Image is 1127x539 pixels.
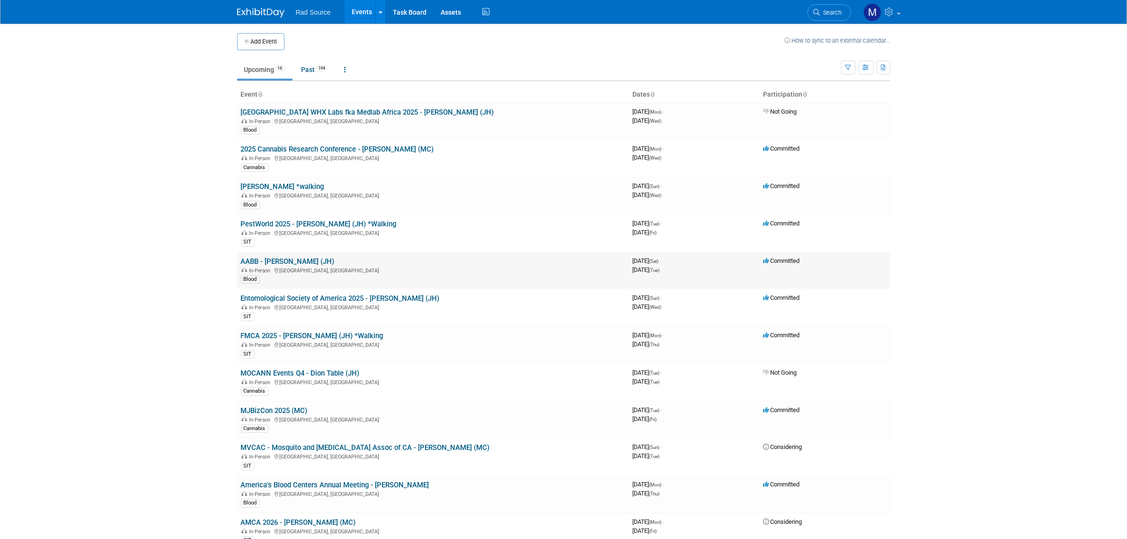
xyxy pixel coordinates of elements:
span: 16 [275,65,285,72]
span: (Sun) [649,296,660,301]
span: [DATE] [633,490,660,497]
span: [DATE] [633,108,665,115]
span: [DATE] [633,182,663,189]
span: [DATE] [633,117,662,124]
div: SIT [241,350,255,359]
span: (Sat) [649,259,659,264]
span: 194 [316,65,328,72]
a: PestWorld 2025 - [PERSON_NAME] (JH) *Walking [241,220,397,228]
span: - [663,145,665,152]
span: (Tue) [649,370,660,376]
span: [DATE] [633,266,660,273]
span: [DATE] [633,154,662,161]
span: - [661,220,663,227]
span: (Mon) [649,520,662,525]
span: In-Person [249,268,274,274]
span: [DATE] [633,303,662,310]
span: [DATE] [633,145,665,152]
span: - [663,481,665,488]
div: [GEOGRAPHIC_DATA], [GEOGRAPHIC_DATA] [241,117,625,125]
div: [GEOGRAPHIC_DATA], [GEOGRAPHIC_DATA] [241,527,625,535]
span: [DATE] [633,369,663,376]
a: Entomological Society of America 2025 - [PERSON_NAME] (JH) [241,294,440,303]
img: In-Person Event [241,342,247,347]
a: Sort by Participation Type [803,90,808,98]
span: - [661,182,663,189]
span: [DATE] [633,452,660,459]
span: - [661,443,663,450]
a: AMCA 2026 - [PERSON_NAME] (MC) [241,518,356,527]
span: Not Going [763,108,797,115]
a: Sort by Event Name [258,90,263,98]
div: Cannabis [241,163,268,172]
span: In-Person [249,491,274,497]
a: FMCA 2025 - [PERSON_NAME] (JH) *Walking [241,332,383,340]
span: (Wed) [649,155,662,161]
div: SIT [241,313,255,321]
span: In-Person [249,379,274,386]
span: (Thu) [649,491,660,496]
img: In-Person Event [241,417,247,422]
div: [GEOGRAPHIC_DATA], [GEOGRAPHIC_DATA] [241,490,625,497]
div: SIT [241,462,255,470]
span: (Fri) [649,230,657,235]
span: - [661,294,663,301]
a: MVCAC - Mosquito and [MEDICAL_DATA] Assoc of CA - [PERSON_NAME] (MC) [241,443,490,452]
span: Not Going [763,369,797,376]
a: Upcoming16 [237,61,293,79]
span: - [661,369,663,376]
img: Melissa Conboy [863,3,881,21]
a: America's Blood Centers Annual Meeting - [PERSON_NAME] [241,481,429,489]
a: [PERSON_NAME] *walking [241,182,324,191]
span: - [663,332,665,339]
span: [DATE] [633,220,663,227]
span: Search [820,9,842,16]
div: [GEOGRAPHIC_DATA], [GEOGRAPHIC_DATA] [241,303,625,311]
div: SIT [241,238,255,246]
span: (Tue) [649,379,660,385]
span: [DATE] [633,415,657,422]
span: In-Person [249,454,274,460]
span: (Wed) [649,305,662,310]
span: (Mon) [649,146,662,152]
span: (Fri) [649,417,657,422]
span: - [661,406,663,413]
div: [GEOGRAPHIC_DATA], [GEOGRAPHIC_DATA] [241,154,625,162]
div: Cannabis [241,387,268,395]
div: [GEOGRAPHIC_DATA], [GEOGRAPHIC_DATA] [241,266,625,274]
img: In-Person Event [241,379,247,384]
span: [DATE] [633,481,665,488]
div: [GEOGRAPHIC_DATA], [GEOGRAPHIC_DATA] [241,452,625,460]
span: (Tue) [649,408,660,413]
img: In-Person Event [241,529,247,533]
img: In-Person Event [241,155,247,160]
div: [GEOGRAPHIC_DATA], [GEOGRAPHIC_DATA] [241,341,625,348]
span: Committed [763,145,800,152]
span: (Thu) [649,342,660,347]
span: (Sun) [649,445,660,450]
span: [DATE] [633,257,662,264]
span: (Wed) [649,118,662,124]
span: In-Person [249,305,274,311]
img: In-Person Event [241,454,247,458]
span: - [663,108,665,115]
div: Blood [241,499,260,507]
img: In-Person Event [241,193,247,198]
img: In-Person Event [241,118,247,123]
span: - [660,257,662,264]
a: MJBizCon 2025 (MC) [241,406,308,415]
span: [DATE] [633,518,665,525]
span: Committed [763,481,800,488]
span: [DATE] [633,229,657,236]
span: (Mon) [649,109,662,115]
div: Blood [241,275,260,284]
img: ExhibitDay [237,8,284,18]
span: [DATE] [633,443,663,450]
span: [DATE] [633,378,660,385]
span: [DATE] [633,191,662,198]
span: Considering [763,443,802,450]
a: AABB - [PERSON_NAME] (JH) [241,257,335,266]
div: [GEOGRAPHIC_DATA], [GEOGRAPHIC_DATA] [241,229,625,236]
a: 2025 Cannabis Research Conference - [PERSON_NAME] (MC) [241,145,434,153]
img: In-Person Event [241,268,247,272]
